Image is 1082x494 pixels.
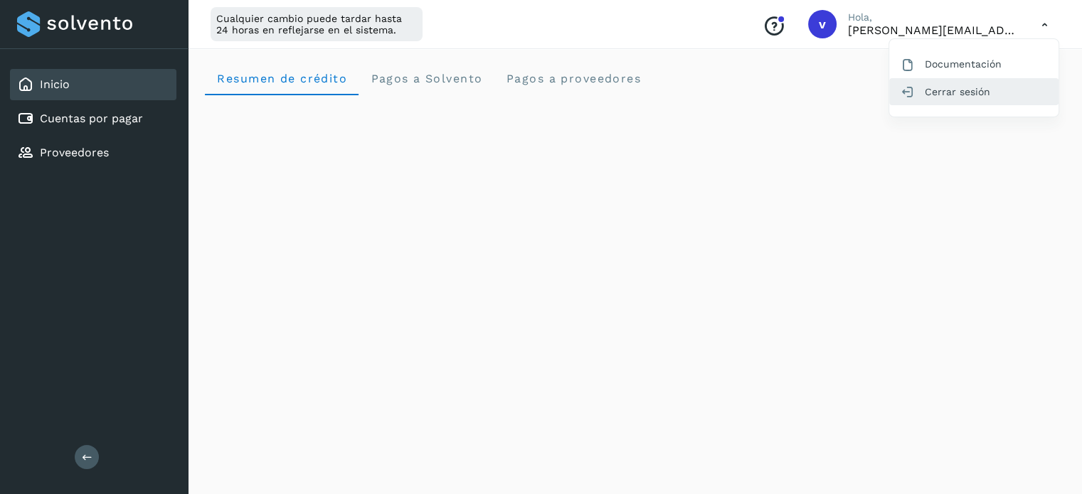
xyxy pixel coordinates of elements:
[10,137,176,168] div: Proveedores
[40,112,143,125] a: Cuentas por pagar
[10,69,176,100] div: Inicio
[40,146,109,159] a: Proveedores
[889,78,1059,105] div: Cerrar sesión
[889,50,1059,77] div: Documentación
[40,77,70,91] a: Inicio
[10,103,176,134] div: Cuentas por pagar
